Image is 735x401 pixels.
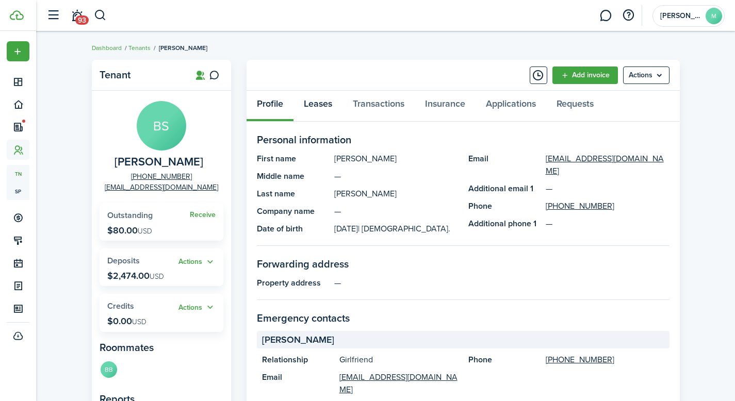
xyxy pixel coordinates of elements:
[10,10,24,20] img: TenantCloud
[262,371,334,396] panel-main-title: Email
[100,360,118,381] a: BB
[115,156,203,169] span: Brian Sims
[257,277,329,289] panel-main-title: Property address
[546,354,614,366] a: [PHONE_NUMBER]
[552,66,618,84] a: Add invoice
[75,15,89,25] span: 93
[132,316,146,327] span: USD
[178,256,216,268] button: Actions
[339,354,458,366] panel-main-description: Girlfriend
[178,256,216,268] button: Open menu
[257,310,669,326] panel-main-section-title: Emergency contacts
[415,91,476,122] a: Insurance
[7,182,29,200] a: sp
[137,101,186,151] avatar-text: BS
[334,277,669,289] panel-main-description: —
[257,223,329,235] panel-main-title: Date of birth
[7,165,29,182] a: tn
[107,225,152,236] p: $80.00
[190,211,216,219] a: Receive
[257,132,669,147] panel-main-section-title: Personal information
[334,188,458,200] panel-main-description: [PERSON_NAME]
[128,43,151,53] a: Tenants
[468,200,541,212] panel-main-title: Phone
[92,43,122,53] a: Dashboard
[468,354,541,366] panel-main-title: Phone
[262,333,334,347] span: [PERSON_NAME]
[178,302,216,313] button: Actions
[178,302,216,313] button: Open menu
[468,182,541,195] panel-main-title: Additional email 1
[159,43,207,53] span: [PERSON_NAME]
[468,153,541,177] panel-main-title: Email
[257,188,329,200] panel-main-title: Last name
[100,69,182,81] panel-main-title: Tenant
[107,316,146,326] p: $0.00
[334,170,458,182] panel-main-description: —
[257,170,329,182] panel-main-title: Middle name
[138,226,152,237] span: USD
[100,340,223,355] panel-main-subtitle: Roommates
[131,171,192,182] a: [PHONE_NUMBER]
[530,66,547,84] button: Timeline
[293,91,342,122] a: Leases
[358,223,450,235] span: | [DEMOGRAPHIC_DATA].
[262,354,334,366] panel-main-title: Relationship
[468,218,541,230] panel-main-title: Additional phone 1
[94,7,107,24] button: Search
[660,12,701,20] span: Mitchell
[107,255,140,266] span: Deposits
[107,271,164,281] p: $2,474.00
[706,8,722,24] avatar-text: M
[101,361,117,378] avatar-text: BB
[476,91,546,122] a: Applications
[596,3,615,29] a: Messaging
[339,371,458,396] a: [EMAIL_ADDRESS][DOMAIN_NAME]
[43,6,63,25] button: Open sidebar
[67,3,87,29] a: Notifications
[546,200,614,212] a: [PHONE_NUMBER]
[334,153,458,165] panel-main-description: [PERSON_NAME]
[107,209,153,221] span: Outstanding
[546,153,669,177] a: [EMAIL_ADDRESS][DOMAIN_NAME]
[7,41,29,61] button: Open menu
[546,91,604,122] a: Requests
[105,182,218,193] a: [EMAIL_ADDRESS][DOMAIN_NAME]
[334,223,458,235] panel-main-description: [DATE]
[334,205,458,218] panel-main-description: —
[107,300,134,312] span: Credits
[257,205,329,218] panel-main-title: Company name
[257,153,329,165] panel-main-title: First name
[150,271,164,282] span: USD
[342,91,415,122] a: Transactions
[619,7,637,24] button: Open resource center
[623,66,669,84] menu-btn: Actions
[257,256,669,272] panel-main-section-title: Forwarding address
[623,66,669,84] button: Open menu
